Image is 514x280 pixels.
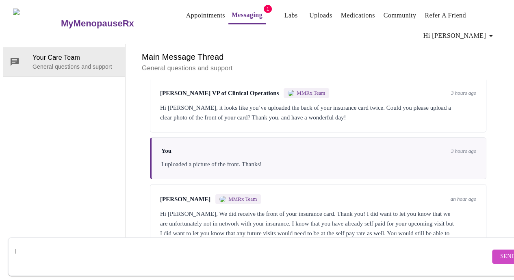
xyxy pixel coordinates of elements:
span: You [161,148,171,154]
span: [PERSON_NAME] VP of Clinical Operations [160,90,279,97]
a: MyMenopauseRx [60,9,166,38]
img: MMRX [288,90,294,96]
a: Community [384,10,416,21]
a: Uploads [309,10,332,21]
span: [PERSON_NAME] [160,196,210,203]
h3: MyMenopauseRx [61,18,134,29]
p: General questions and support [33,63,119,71]
span: an hour ago [450,196,476,202]
span: 1 [264,5,272,13]
textarea: Send a message about your appointment [15,243,490,269]
button: Uploads [306,7,336,24]
a: Medications [341,10,375,21]
img: MyMenopauseRx Logo [13,9,60,39]
button: Appointments [183,7,228,24]
div: Hi [PERSON_NAME], it looks like you’ve uploaded the back of your insurance card twice. Could you ... [160,103,476,122]
a: Messaging [232,9,262,21]
button: Labs [278,7,304,24]
img: MMRX [219,196,226,202]
button: Hi [PERSON_NAME] [420,28,499,44]
div: Hi [PERSON_NAME], We did receive the front of your insurance card. Thank you! I did want to let y... [160,209,476,248]
button: Messaging [228,7,266,24]
span: 3 hours ago [451,148,476,154]
span: Your Care Team [33,53,119,63]
a: Appointments [186,10,225,21]
button: Refer a Friend [421,7,469,24]
button: Medications [338,7,378,24]
span: MMRx Team [228,196,257,202]
span: Hi [PERSON_NAME] [423,30,496,41]
a: Refer a Friend [425,10,466,21]
div: Your Care TeamGeneral questions and support [3,47,125,76]
span: MMRx Team [297,90,325,96]
button: Community [380,7,420,24]
div: I uploaded a picture of the front. Thanks! [161,159,476,169]
span: 3 hours ago [451,90,476,96]
a: Labs [284,10,298,21]
p: General questions and support [142,63,494,73]
h6: Main Message Thread [142,50,494,63]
